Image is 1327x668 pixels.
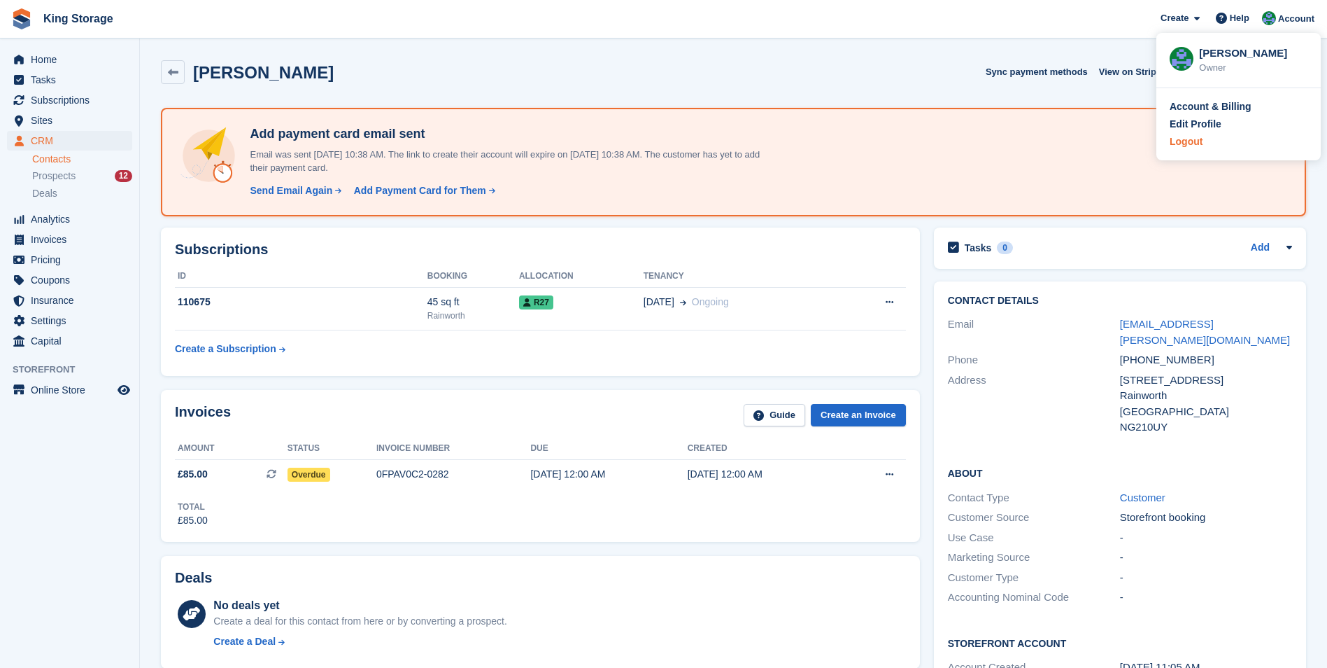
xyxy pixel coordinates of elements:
h2: Tasks [965,242,992,254]
div: 0 [997,242,1013,254]
a: Create an Invoice [811,404,906,427]
div: Rainworth [427,309,519,322]
div: [GEOGRAPHIC_DATA] [1120,404,1292,420]
h2: Subscriptions [175,242,906,258]
a: menu [7,70,132,90]
th: Amount [175,438,288,460]
a: Account & Billing [1170,99,1307,114]
div: Edit Profile [1170,117,1221,132]
div: - [1120,590,1292,606]
span: Help [1230,11,1249,25]
span: Pricing [31,250,115,270]
div: Contact Type [948,490,1120,506]
div: - [1120,550,1292,566]
a: King Storage [38,7,119,30]
a: Create a Subscription [175,336,285,362]
span: £85.00 [178,467,208,482]
div: - [1120,570,1292,586]
a: menu [7,291,132,310]
h2: About [948,466,1292,480]
div: Add Payment Card for Them [354,183,486,198]
div: Total [178,501,208,513]
div: Marketing Source [948,550,1120,566]
span: Online Store [31,380,115,400]
th: Status [288,438,376,460]
button: Sync payment methods [986,60,1088,83]
span: Overdue [288,468,330,482]
span: Create [1161,11,1188,25]
div: Send Email Again [250,183,332,198]
th: Created [688,438,844,460]
h2: Contact Details [948,295,1292,307]
span: CRM [31,131,115,151]
div: Create a Subscription [175,342,276,356]
span: [DATE] [644,295,674,309]
a: Add [1251,240,1270,256]
span: Insurance [31,291,115,310]
span: Settings [31,311,115,330]
a: Customer [1120,492,1165,503]
span: Subscriptions [31,90,115,110]
a: menu [7,111,132,130]
div: 45 sq ft [427,295,519,309]
div: 0FPAV0C2-0282 [376,467,531,482]
span: R27 [519,295,553,309]
span: Coupons [31,270,115,290]
div: 110675 [175,295,427,309]
span: Capital [31,331,115,351]
a: Logout [1170,134,1307,149]
div: Account & Billing [1170,99,1251,114]
img: John King [1262,11,1276,25]
a: [EMAIL_ADDRESS][PERSON_NAME][DOMAIN_NAME] [1120,318,1290,346]
span: Tasks [31,70,115,90]
div: - [1120,530,1292,546]
div: Use Case [948,530,1120,546]
a: menu [7,50,132,69]
img: stora-icon-8386f47178a22dfd0bd8f6a31ec36ba5ce8667c1dd55bd0f319d3a0aa187defe.svg [11,8,32,29]
a: menu [7,270,132,290]
div: Customer Type [948,570,1120,586]
p: Email was sent [DATE] 10:38 AM. The link to create their account will expire on [DATE] 10:38 AM. ... [244,148,769,175]
h2: Invoices [175,404,231,427]
div: No deals yet [213,597,506,614]
div: Storefront booking [1120,510,1292,526]
h2: Deals [175,570,212,586]
div: Rainworth [1120,388,1292,404]
th: Allocation [519,265,644,288]
a: Guide [744,404,805,427]
th: Due [530,438,687,460]
div: Address [948,373,1120,436]
a: Preview store [115,382,132,398]
div: 12 [115,170,132,182]
th: Tenancy [644,265,839,288]
span: Sites [31,111,115,130]
a: menu [7,380,132,400]
div: [PERSON_NAME] [1199,46,1307,58]
a: menu [7,230,132,249]
a: menu [7,331,132,351]
div: £85.00 [178,513,208,528]
div: Owner [1199,61,1307,75]
div: [STREET_ADDRESS] [1120,373,1292,389]
span: Prospects [32,169,76,183]
a: Edit Profile [1170,117,1307,132]
span: Invoices [31,230,115,249]
a: Add Payment Card for Them [348,183,497,198]
th: Invoice number [376,438,531,460]
a: menu [7,90,132,110]
a: menu [7,250,132,270]
h2: [PERSON_NAME] [193,63,334,82]
th: Booking [427,265,519,288]
div: [DATE] 12:00 AM [530,467,687,482]
div: [PHONE_NUMBER] [1120,352,1292,368]
div: [DATE] 12:00 AM [688,467,844,482]
img: John King [1170,47,1193,71]
img: add-payment-card-4dbda4983b697a7845d177d07a5d71e8a16f1ec00487972de202a45f1e8132f5.svg [179,126,239,186]
div: Create a deal for this contact from here or by converting a prospect. [213,614,506,629]
span: Analytics [31,209,115,229]
div: Phone [948,352,1120,368]
div: Email [948,316,1120,348]
a: menu [7,209,132,229]
span: Home [31,50,115,69]
h2: Storefront Account [948,636,1292,650]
